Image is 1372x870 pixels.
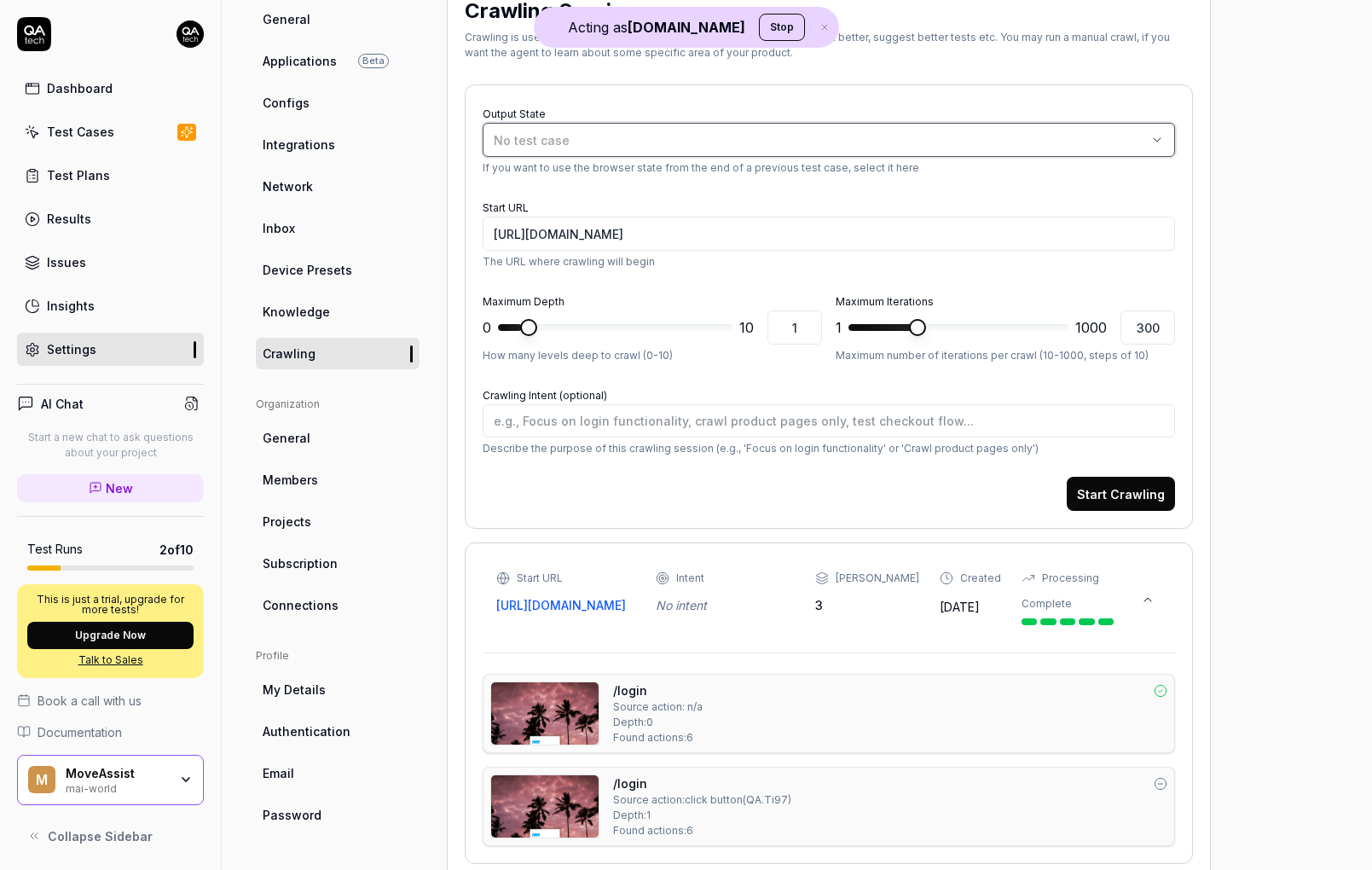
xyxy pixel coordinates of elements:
p: How many levels deep to crawl (0-10) [483,348,822,363]
a: Test Cases [17,115,204,148]
a: My Details [256,674,420,705]
img: Screenshot [491,775,599,838]
div: No intent [656,596,795,614]
a: Knowledge [256,296,420,328]
button: Collapse Sidebar [17,819,204,853]
span: Integrations [263,136,335,154]
a: Device Presets [256,254,420,286]
label: Output State [483,107,546,120]
a: Issues [17,246,204,279]
div: Start URL [517,571,563,586]
span: 1000 [1075,317,1107,338]
span: Connections [263,596,339,614]
a: General [256,422,420,454]
button: Start Crawling [1067,477,1175,511]
div: Test Plans [47,166,110,184]
div: Results [47,210,91,228]
a: Inbox [256,212,420,244]
input: https://mai2-test.mai-assignment.com/login [483,217,1175,251]
span: Device Presets [263,261,352,279]
div: Complete [1022,596,1072,612]
p: The URL where crawling will begin [483,254,1175,270]
a: Integrations [256,129,420,160]
span: Projects [263,513,311,531]
label: Start URL [483,201,529,214]
div: mai-world [66,780,168,794]
span: No test case [494,133,570,148]
span: Found actions: 6 [613,823,693,838]
div: Settings [47,340,96,358]
span: Applications [263,52,337,70]
a: Subscription [256,548,420,579]
span: 1 [836,317,842,338]
span: General [263,10,310,28]
button: MMoveAssistmai-world [17,755,204,806]
p: This is just a trial, upgrade for more tests! [27,594,194,615]
a: General [256,3,420,35]
img: Screenshot [491,682,599,745]
label: Crawling Intent (optional) [483,389,607,402]
div: Issues [47,253,86,271]
a: [URL][DOMAIN_NAME] [496,596,635,614]
a: Test Plans [17,159,204,192]
time: [DATE] [940,600,980,614]
h4: AI Chat [41,395,84,413]
a: Connections [256,589,420,621]
a: Crawling [256,338,420,369]
span: Documentation [38,723,122,741]
div: Created [960,571,1001,586]
a: Password [256,799,420,831]
a: Dashboard [17,72,204,105]
span: My Details [263,681,326,699]
button: Stop [759,14,805,41]
button: No test case [483,123,1175,157]
div: Crawling is used to learn about your application, to help the agent perform better, suggest bette... [465,30,1193,61]
div: Processing [1042,571,1099,586]
span: Configs [263,94,310,112]
a: Email [256,757,420,789]
p: Maximum number of iterations per crawl (10-1000, steps of 10) [836,348,1175,363]
span: Depth: 1 [613,808,651,823]
div: Insights [47,297,95,315]
span: Collapse Sidebar [48,827,153,845]
button: Upgrade Now [27,622,194,649]
p: Describe the purpose of this crawling session (e.g., 'Focus on login functionality' or 'Crawl pro... [483,441,1175,456]
p: Start a new chat to ask questions about your project [17,430,204,461]
span: Book a call with us [38,692,142,710]
span: Knowledge [263,303,330,321]
a: ApplicationsBeta [256,45,420,77]
div: MoveAssist [66,766,168,781]
a: /login [613,681,647,699]
span: New [106,479,133,497]
div: Test Cases [47,123,114,141]
span: Inbox [263,219,295,237]
span: Source action: n/a [613,699,703,715]
span: General [263,429,310,447]
a: New [17,474,204,502]
span: Crawling [263,345,316,362]
span: Members [263,471,318,489]
label: Maximum Depth [483,295,564,308]
a: Configs [256,87,420,119]
div: Dashboard [47,79,113,97]
a: Documentation [17,723,204,741]
h5: Test Runs [27,542,83,557]
a: Network [256,171,420,202]
div: Intent [676,571,704,586]
label: Maximum Iterations [836,295,934,308]
span: Network [263,177,313,195]
span: Found actions: 6 [613,730,693,745]
span: Beta [358,54,389,68]
span: 2 of 10 [159,541,194,559]
a: Book a call with us [17,692,204,710]
a: Projects [256,506,420,537]
p: If you want to use the browser state from the end of a previous test case, select it here [483,160,1175,176]
a: Authentication [256,716,420,747]
div: [PERSON_NAME] [836,571,919,586]
span: 0 [483,317,491,338]
span: Depth: 0 [613,715,653,730]
span: Authentication [263,722,350,740]
a: Insights [17,289,204,322]
div: Profile [256,648,420,664]
div: Organization [256,397,420,412]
